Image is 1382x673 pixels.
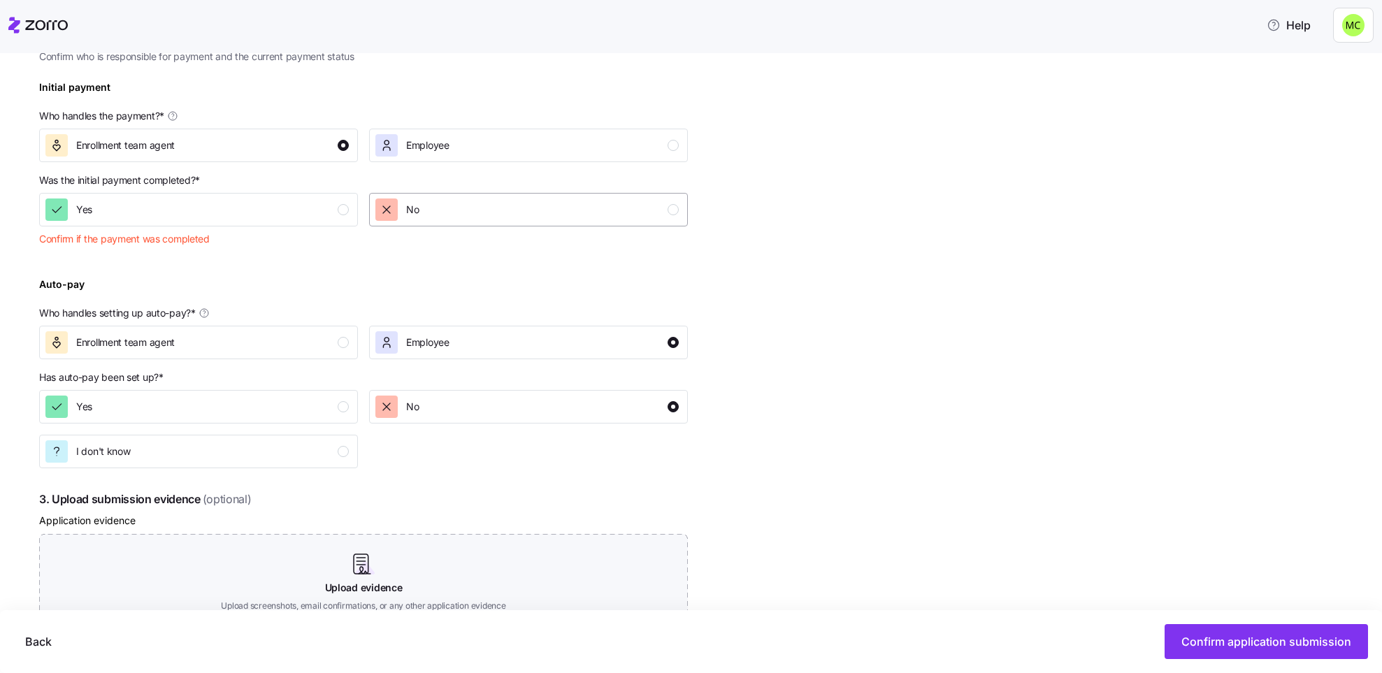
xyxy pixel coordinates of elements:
span: I don't know [76,444,131,458]
span: No [406,400,419,414]
span: Who handles the payment? * [39,109,164,123]
div: Initial payment [39,80,110,106]
span: Yes [76,400,92,414]
span: No [406,203,419,217]
button: Back [14,624,63,659]
label: Application evidence [39,513,136,528]
span: Help [1267,17,1311,34]
span: Confirm if the payment was completed [39,232,210,246]
span: Enrollment team agent [76,335,175,349]
span: Has auto-pay been set up? * [39,370,164,384]
span: Employee [406,138,449,152]
span: Confirm who is responsible for payment and the current payment status [39,50,688,64]
span: Enrollment team agent [76,138,175,152]
span: Employee [406,335,449,349]
img: fb6fbd1e9160ef83da3948286d18e3ea [1342,14,1365,36]
span: 3. Upload submission evidence [39,491,688,508]
button: Confirm application submission [1165,624,1368,659]
div: Auto-pay [39,277,85,303]
button: Help [1255,11,1322,39]
span: Back [25,633,52,650]
span: Was the initial payment completed? * [39,173,200,187]
span: (optional) [203,491,252,508]
span: Confirm application submission [1181,633,1351,650]
span: Yes [76,203,92,217]
span: Who handles setting up auto-pay? * [39,306,196,320]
